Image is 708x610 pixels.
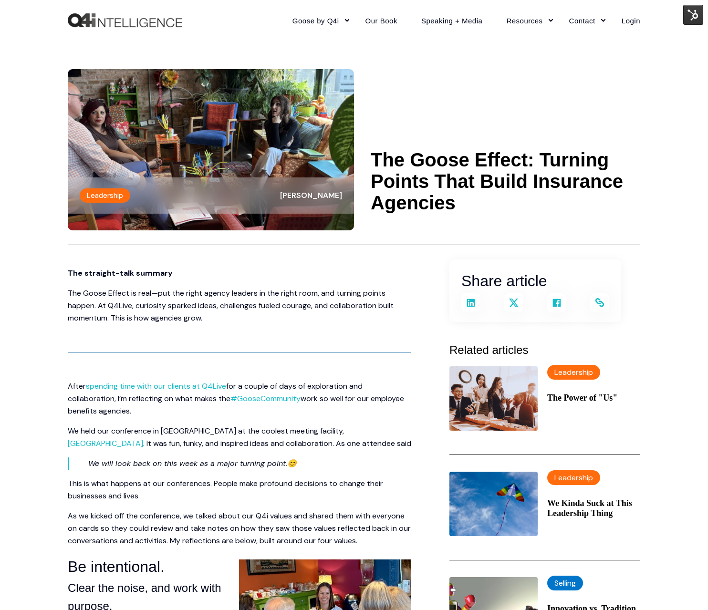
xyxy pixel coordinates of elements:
h1: The Goose Effect: Turning Points That Build Insurance Agencies [371,149,640,214]
p: We will look back on this week as a major turning point. [88,457,392,470]
p: We held our conference in [GEOGRAPHIC_DATA] at the coolest meeting facility, . It was fun, funky,... [68,425,411,450]
img: The concept of community [449,366,538,431]
img: Q4intelligence, LLC logo [68,13,182,28]
a: #GooseCommunity [230,393,301,403]
a: Back to Home [68,13,182,28]
em: 😊 [287,458,297,468]
p: After for a couple of days of exploration and collaboration, I’m reflecting on what makes the wor... [68,380,411,417]
p: The straight-talk summary [68,267,411,279]
h3: Share article [461,269,609,293]
p: As we kicked off the conference, we talked about our Q4i values and shared them with everyone on ... [68,510,411,547]
a: spending time with our clients at Q4Live [86,381,226,391]
a: The Power of "Us" [547,393,617,403]
p: The Goose Effect is real—put the right agency leaders in the right room, and turning points happe... [68,287,411,324]
span: [PERSON_NAME] [280,190,342,200]
label: Leadership [80,188,130,203]
a: We Kinda Suck at This Leadership Thing [547,498,640,518]
label: Selling [547,576,583,590]
h3: Related articles [449,341,640,359]
iframe: Chat Widget [660,564,708,610]
img: HubSpot Tools Menu Toggle [683,5,703,25]
h3: Be intentional. [68,555,411,579]
label: Leadership [547,365,600,380]
img: People sitting on coaches having a conversation at Q4Live [68,69,354,230]
label: Leadership [547,470,600,485]
p: This is what happens at our conferences. People make profound decisions to change their businesse... [68,477,411,502]
a: [GEOGRAPHIC_DATA] [68,438,143,448]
